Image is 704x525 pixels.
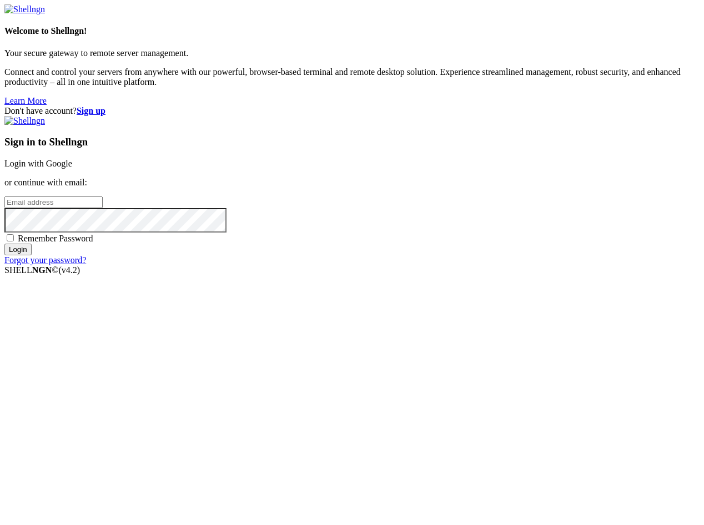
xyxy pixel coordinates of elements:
[4,136,700,148] h3: Sign in to Shellngn
[18,234,93,243] span: Remember Password
[4,244,32,255] input: Login
[4,196,103,208] input: Email address
[4,178,700,188] p: or continue with email:
[4,255,86,265] a: Forgot your password?
[4,159,72,168] a: Login with Google
[77,106,105,115] a: Sign up
[4,96,47,105] a: Learn More
[59,265,81,275] span: 4.2.0
[7,234,14,241] input: Remember Password
[4,106,700,116] div: Don't have account?
[32,265,52,275] b: NGN
[4,265,80,275] span: SHELL ©
[4,48,700,58] p: Your secure gateway to remote server management.
[4,67,700,87] p: Connect and control your servers from anywhere with our powerful, browser-based terminal and remo...
[4,4,45,14] img: Shellngn
[4,26,700,36] h4: Welcome to Shellngn!
[4,116,45,126] img: Shellngn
